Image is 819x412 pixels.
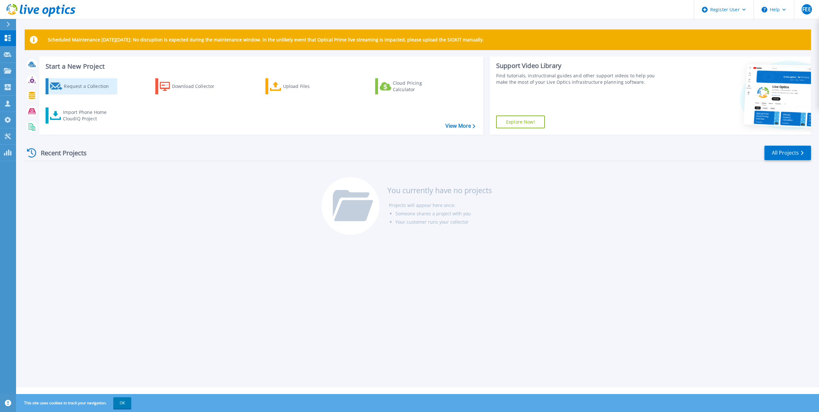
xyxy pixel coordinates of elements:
[764,146,811,160] a: All Projects
[113,397,131,409] button: OK
[387,187,492,194] h3: You currently have no projects
[46,78,117,94] a: Request a Collection
[393,80,444,93] div: Cloud Pricing Calculator
[445,123,475,129] a: View More
[48,37,484,42] p: Scheduled Maintenance [DATE][DATE]: No disruption is expected during the maintenance window. In t...
[25,145,95,161] div: Recent Projects
[395,218,492,226] li: Your customer runs your collector
[496,62,662,70] div: Support Video Library
[375,78,447,94] a: Cloud Pricing Calculator
[63,109,113,122] div: Import Phone Home CloudIQ Project
[265,78,337,94] a: Upload Files
[172,80,223,93] div: Download Collector
[283,80,334,93] div: Upload Files
[496,73,662,85] div: Find tutorials, instructional guides and other support videos to help you make the most of your L...
[46,63,475,70] h3: Start a New Project
[64,80,115,93] div: Request a Collection
[18,397,131,409] span: This site uses cookies to track your navigation.
[802,7,811,12] span: FEE
[389,201,492,210] li: Projects will appear here once:
[155,78,227,94] a: Download Collector
[496,116,545,128] a: Explore Now!
[395,210,492,218] li: Someone shares a project with you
